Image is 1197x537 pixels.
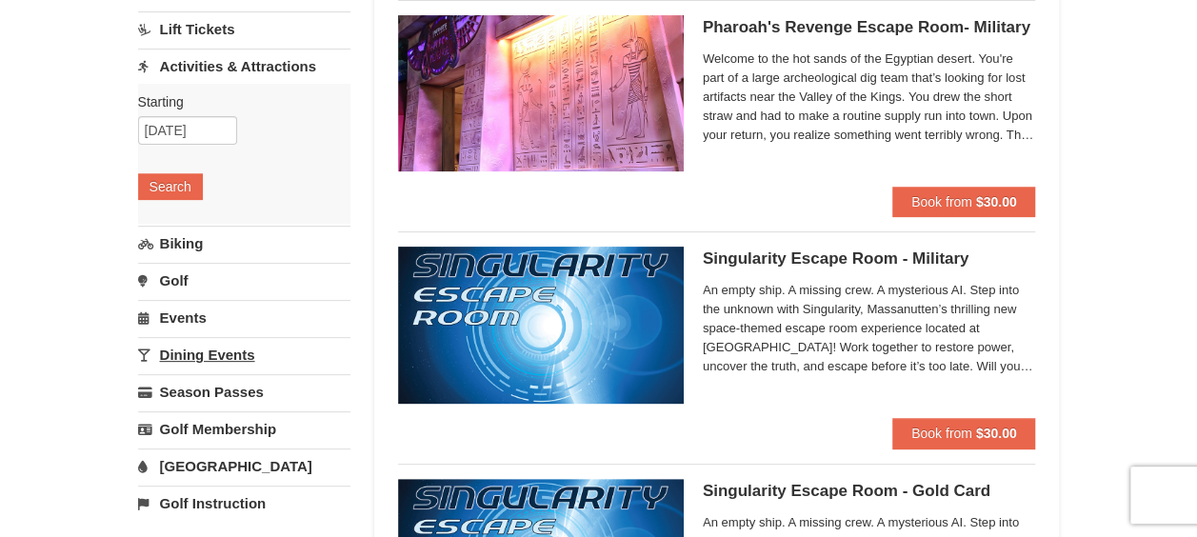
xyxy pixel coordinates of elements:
[138,486,350,521] a: Golf Instruction
[703,50,1036,145] span: Welcome to the hot sands of the Egyptian desert. You're part of a large archeological dig team th...
[138,92,336,111] label: Starting
[138,263,350,298] a: Golf
[911,194,972,209] span: Book from
[138,226,350,261] a: Biking
[892,418,1036,448] button: Book from $30.00
[138,374,350,409] a: Season Passes
[703,18,1036,37] h5: Pharoah's Revenge Escape Room- Military
[703,482,1036,501] h5: Singularity Escape Room - Gold Card
[138,411,350,447] a: Golf Membership
[703,281,1036,376] span: An empty ship. A missing crew. A mysterious AI. Step into the unknown with Singularity, Massanutt...
[138,11,350,47] a: Lift Tickets
[138,49,350,84] a: Activities & Attractions
[398,15,684,171] img: 6619913-410-20a124c9.jpg
[911,426,972,441] span: Book from
[138,337,350,372] a: Dining Events
[976,194,1017,209] strong: $30.00
[138,300,350,335] a: Events
[398,247,684,403] img: 6619913-520-2f5f5301.jpg
[892,187,1036,217] button: Book from $30.00
[138,173,203,200] button: Search
[703,249,1036,268] h5: Singularity Escape Room - Military
[976,426,1017,441] strong: $30.00
[138,448,350,484] a: [GEOGRAPHIC_DATA]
